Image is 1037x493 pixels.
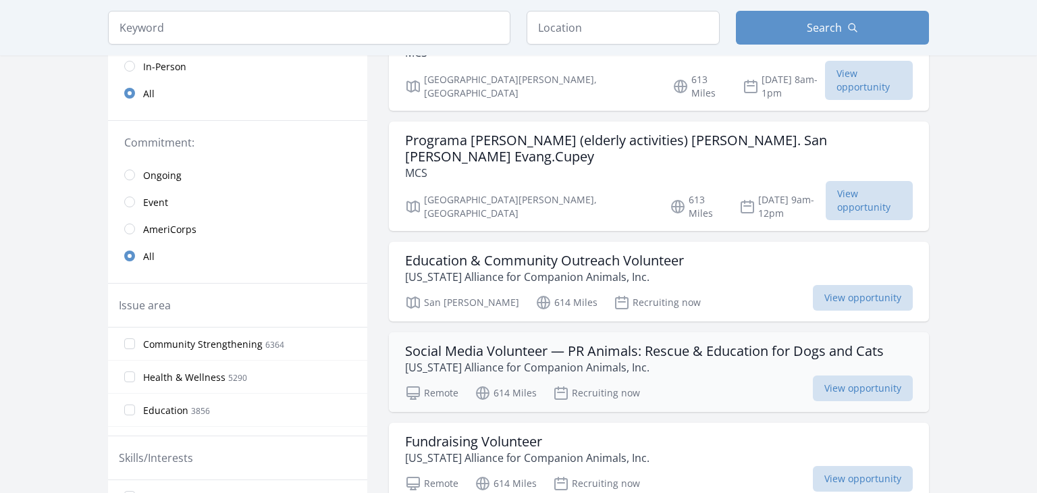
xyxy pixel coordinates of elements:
[265,339,284,351] span: 6364
[119,450,193,466] legend: Skills/Interests
[389,242,929,321] a: Education & Community Outreach Volunteer [US_STATE] Alliance for Companion Animals, Inc. San [PER...
[405,165,913,181] p: MCS
[826,181,913,220] span: View opportunity
[143,60,186,74] span: In-Person
[124,338,135,349] input: Community Strengthening 6364
[405,343,884,359] h3: Social Media Volunteer — PR Animals: Rescue & Education for Dogs and Cats
[405,359,884,375] p: [US_STATE] Alliance for Companion Animals, Inc.
[813,466,913,492] span: View opportunity
[108,242,367,269] a: All
[108,161,367,188] a: Ongoing
[119,297,171,313] legend: Issue area
[143,223,196,236] span: AmeriCorps
[108,80,367,107] a: All
[143,371,225,384] span: Health & Wellness
[614,294,701,311] p: Recruiting now
[405,193,654,220] p: [GEOGRAPHIC_DATA][PERSON_NAME], [GEOGRAPHIC_DATA]
[143,196,168,209] span: Event
[535,294,597,311] p: 614 Miles
[191,405,210,417] span: 3856
[670,193,723,220] p: 613 Miles
[475,475,537,492] p: 614 Miles
[743,73,825,100] p: [DATE] 8am-1pm
[405,294,519,311] p: San [PERSON_NAME]
[108,53,367,80] a: In-Person
[108,215,367,242] a: AmeriCorps
[124,371,135,382] input: Health & Wellness 5290
[813,285,913,311] span: View opportunity
[143,250,155,263] span: All
[527,11,720,45] input: Location
[739,193,826,220] p: [DATE] 9am-12pm
[143,87,155,101] span: All
[389,122,929,231] a: Programa [PERSON_NAME] (elderly activities) [PERSON_NAME]. San [PERSON_NAME] Evang.Cupey MCS [GEO...
[405,450,649,466] p: [US_STATE] Alliance for Companion Animals, Inc.
[143,169,182,182] span: Ongoing
[672,73,726,100] p: 613 Miles
[807,20,842,36] span: Search
[475,385,537,401] p: 614 Miles
[405,475,458,492] p: Remote
[124,134,351,151] legend: Commitment:
[124,405,135,415] input: Education 3856
[553,385,640,401] p: Recruiting now
[405,434,649,450] h3: Fundraising Volunteer
[405,132,913,165] h3: Programa [PERSON_NAME] (elderly activities) [PERSON_NAME]. San [PERSON_NAME] Evang.Cupey
[389,1,929,111] a: Rehace (Acompañarte- entertainment for elderly) [GEOGRAPHIC_DATA][PERSON_NAME] MCS [GEOGRAPHIC_DA...
[389,332,929,412] a: Social Media Volunteer — PR Animals: Rescue & Education for Dogs and Cats [US_STATE] Alliance for...
[228,372,247,384] span: 5290
[143,404,188,417] span: Education
[736,11,929,45] button: Search
[405,385,458,401] p: Remote
[405,269,684,285] p: [US_STATE] Alliance for Companion Animals, Inc.
[813,375,913,401] span: View opportunity
[108,11,510,45] input: Keyword
[405,253,684,269] h3: Education & Community Outreach Volunteer
[143,338,263,351] span: Community Strengthening
[553,475,640,492] p: Recruiting now
[405,73,656,100] p: [GEOGRAPHIC_DATA][PERSON_NAME], [GEOGRAPHIC_DATA]
[825,61,913,100] span: View opportunity
[108,188,367,215] a: Event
